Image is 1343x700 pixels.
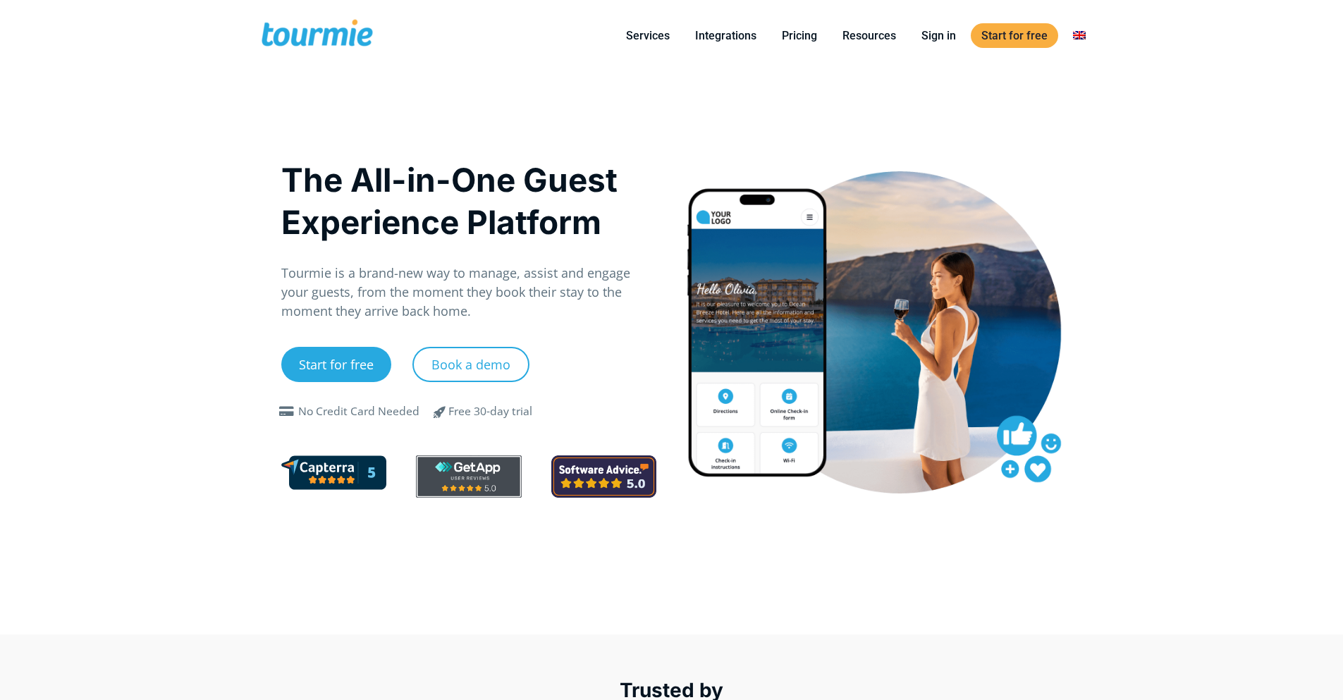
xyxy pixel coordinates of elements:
[971,23,1058,48] a: Start for free
[771,27,828,44] a: Pricing
[276,406,298,417] span: 
[281,347,391,382] a: Start for free
[281,264,657,321] p: Tourmie is a brand-new way to manage, assist and engage your guests, from the moment they book th...
[448,403,532,420] div: Free 30-day trial
[832,27,907,44] a: Resources
[412,347,529,382] a: Book a demo
[298,403,419,420] div: No Credit Card Needed
[423,403,457,420] span: 
[615,27,680,44] a: Services
[281,159,657,243] h1: The All-in-One Guest Experience Platform
[685,27,767,44] a: Integrations
[911,27,967,44] a: Sign in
